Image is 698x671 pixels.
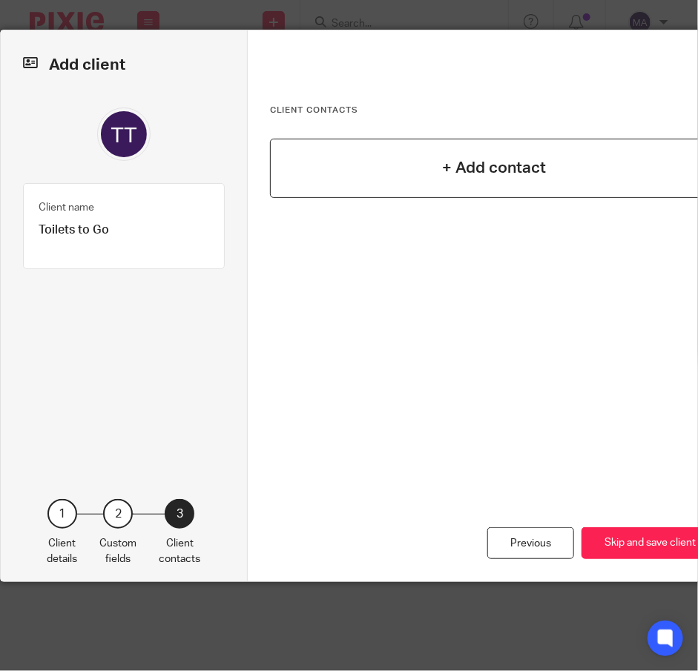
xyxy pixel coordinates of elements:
h4: + Add contact [442,156,546,179]
div: Previous [487,527,574,559]
label: Client name [39,200,94,215]
p: Custom fields [99,536,136,566]
div: 1 [47,499,77,529]
img: svg%3E [97,108,151,161]
p: Client contacts [159,536,200,566]
p: Toilets to Go [39,222,209,238]
div: 2 [103,499,133,529]
div: 3 [165,499,194,529]
p: Client details [47,536,77,566]
h2: Add client [23,53,225,78]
